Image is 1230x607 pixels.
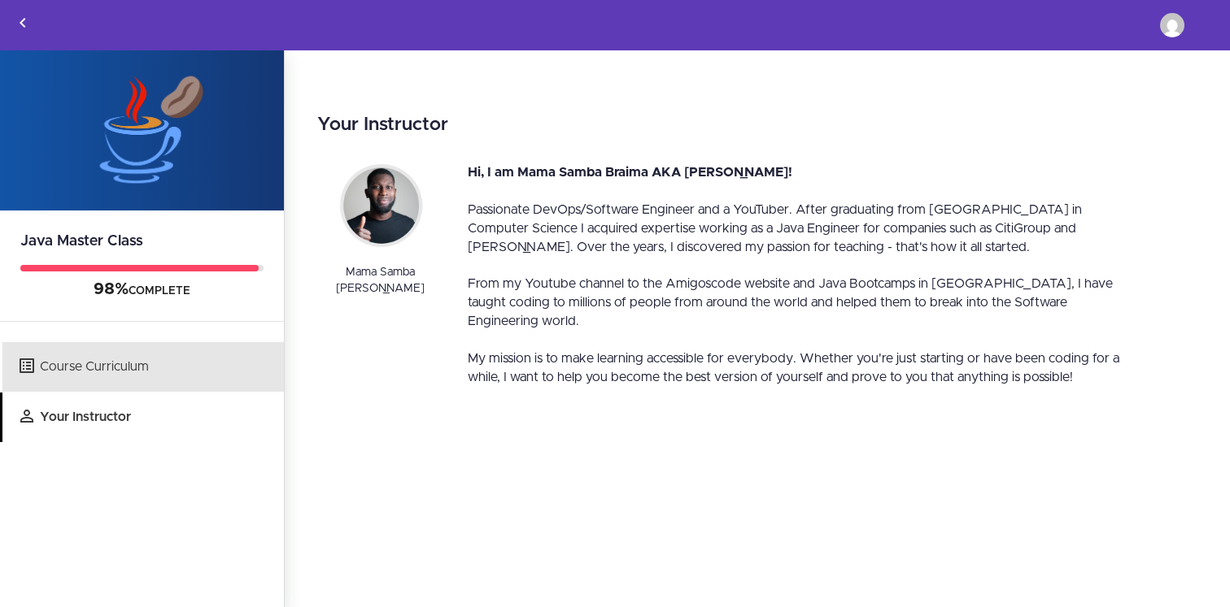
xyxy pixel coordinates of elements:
span: Hi, I am Mama Samba Braima AKA [PERSON_NAME]! [468,166,792,179]
span: Passionate DevOps/Software Engineer and a YouTuber. After graduating from [GEOGRAPHIC_DATA] in Co... [468,203,1082,254]
span: 98% [94,281,129,297]
h2: Your Instructor [317,111,1197,139]
img: Mama Samba Braima Nelson [317,163,443,248]
svg: Back to courses [13,13,33,33]
div: COMPLETE [20,280,264,301]
a: Back to courses [1,1,45,50]
span: From my Youtube channel to the Amigoscode website and Java Bootcamps in [GEOGRAPHIC_DATA], I have... [468,277,1113,327]
img: tehdemonslayer@gmail.com [1160,13,1184,37]
a: Your Instructor [2,392,284,442]
span: My mission is to make learning accessible for everybody. Whether you're just starting or have bee... [468,352,1119,384]
div: Mama Samba [PERSON_NAME] [317,264,443,297]
a: Course Curriculum [2,342,284,392]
